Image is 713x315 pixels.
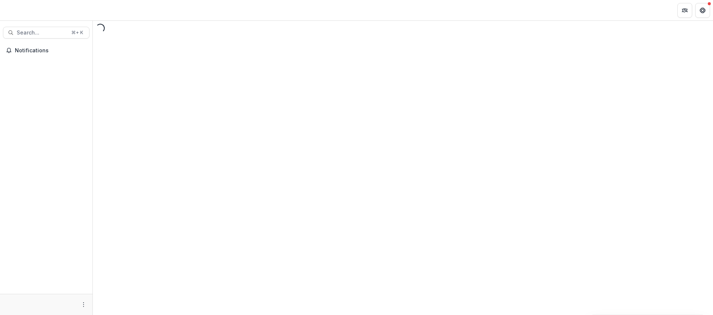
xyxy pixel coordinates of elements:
span: Search... [17,30,67,36]
div: ⌘ + K [70,29,85,37]
button: Get Help [695,3,710,18]
button: Partners [677,3,692,18]
button: More [79,300,88,309]
button: Search... [3,27,89,39]
span: Notifications [15,47,87,54]
button: Notifications [3,45,89,56]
